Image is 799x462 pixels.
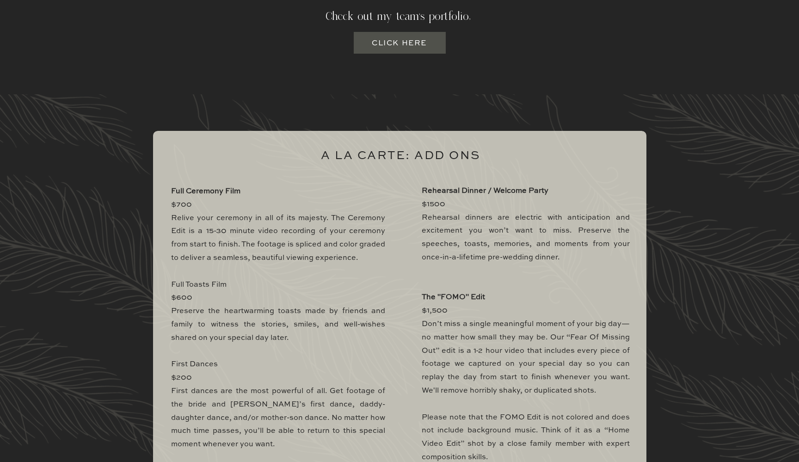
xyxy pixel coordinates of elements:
[171,188,240,195] b: Full Ceremony Film
[372,37,428,49] a: Click here
[248,147,554,160] h2: a la carte: add ons
[326,8,474,24] h2: Check out my team's portfolio,
[422,294,485,301] b: The "FOMO" Edit
[422,187,548,195] b: Rehearsal Dinner / Welcome Party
